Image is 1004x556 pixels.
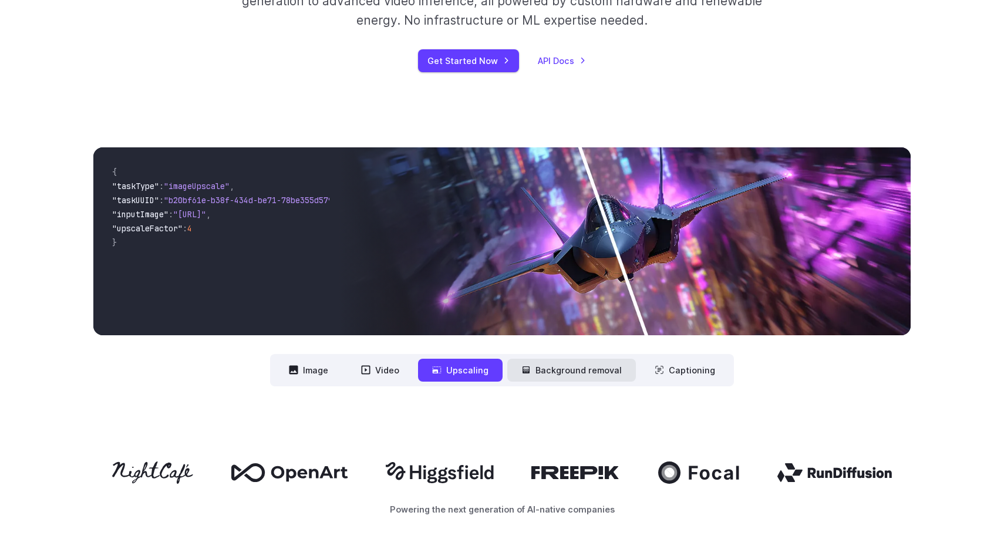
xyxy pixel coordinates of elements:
[164,181,230,191] span: "imageUpscale"
[159,181,164,191] span: :
[339,147,911,335] img: Futuristic stealth jet streaking through a neon-lit cityscape with glowing purple exhaust
[507,359,636,382] button: Background removal
[187,223,192,234] span: 4
[164,195,342,205] span: "b20bf61e-b38f-434d-be71-78be355d5795"
[112,237,117,248] span: }
[112,195,159,205] span: "taskUUID"
[93,503,911,516] p: Powering the next generation of AI-native companies
[230,181,234,191] span: ,
[275,359,342,382] button: Image
[347,359,413,382] button: Video
[112,181,159,191] span: "taskType"
[418,359,503,382] button: Upscaling
[159,195,164,205] span: :
[183,223,187,234] span: :
[173,209,206,220] span: "[URL]"
[112,209,169,220] span: "inputImage"
[169,209,173,220] span: :
[112,223,183,234] span: "upscaleFactor"
[206,209,211,220] span: ,
[538,54,586,68] a: API Docs
[112,167,117,177] span: {
[418,49,519,72] a: Get Started Now
[641,359,729,382] button: Captioning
